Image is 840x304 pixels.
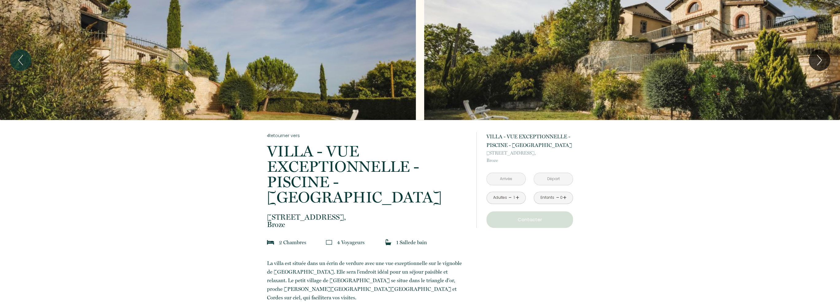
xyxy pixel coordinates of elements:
button: Previous [10,49,31,71]
img: guests [326,239,332,245]
div: Adultes [493,195,507,201]
p: VILLA - VUE EXCEPTIONNELLE - PISCINE - [GEOGRAPHIC_DATA] [267,144,468,205]
p: 1 Salle de bain [396,238,427,247]
p: Contacter [489,216,571,223]
div: 0 [560,195,563,201]
a: + [563,193,567,202]
p: La villa est située dans un écrin de verdure avec une vue exceptionnelle sur le vignoble de [GEOG... [267,259,468,302]
p: Broze [267,214,468,228]
a: + [516,193,519,202]
input: Départ [534,173,573,185]
span: [STREET_ADDRESS], [267,214,468,221]
div: Enfants [540,195,554,201]
input: Arrivée [487,173,525,185]
div: 1 [513,195,516,201]
p: Broze [486,149,573,164]
span: s [362,239,365,245]
span: s [304,239,306,245]
span: [STREET_ADDRESS], [486,149,573,157]
a: - [556,193,559,202]
a: Retourner vers [267,132,468,139]
p: VILLA - VUE EXCEPTIONNELLE - PISCINE - [GEOGRAPHIC_DATA] [486,132,573,149]
button: Next [809,49,830,71]
p: 4 Voyageur [337,238,365,247]
a: - [509,193,512,202]
button: Contacter [486,211,573,228]
p: 2 Chambre [279,238,306,247]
